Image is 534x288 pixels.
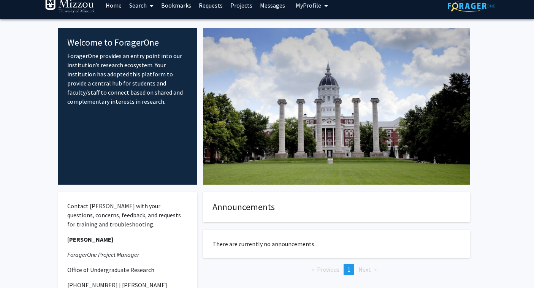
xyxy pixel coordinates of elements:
[317,266,339,273] span: Previous
[67,37,189,48] h4: Welcome to ForagerOne
[6,254,32,282] iframe: Chat
[212,202,461,213] h4: Announcements
[203,28,470,185] img: Cover Image
[358,266,371,273] span: Next
[67,251,139,258] em: ForagerOne Project Manager
[296,2,321,9] span: My Profile
[203,264,470,275] ul: Pagination
[212,239,461,248] p: There are currently no announcements.
[347,266,350,273] span: 1
[67,265,189,274] p: Office of Undergraduate Research
[67,51,189,106] p: ForagerOne provides an entry point into our institution’s research ecosystem. Your institution ha...
[67,201,189,229] p: Contact [PERSON_NAME] with your questions, concerns, feedback, and requests for training and trou...
[67,236,113,243] strong: [PERSON_NAME]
